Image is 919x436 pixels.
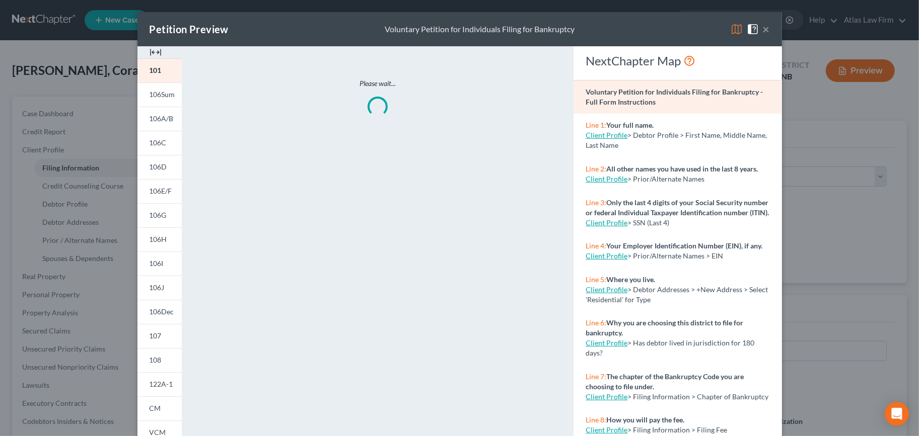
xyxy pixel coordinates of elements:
div: Open Intercom Messenger [885,402,909,426]
strong: Your Employer Identification Number (EIN), if any. [606,241,762,250]
span: > Debtor Addresses > +New Address > Select 'Residential' for Type [586,285,768,304]
a: 106Sum [137,82,182,107]
span: > Filing Information > Filing Fee [627,425,727,434]
a: Client Profile [586,338,627,347]
span: > Prior/Alternate Names [627,175,704,183]
div: NextChapter Map [586,53,769,69]
strong: Only the last 4 digits of your Social Security number or federal Individual Taxpayer Identificati... [586,198,769,217]
span: 106H [150,235,167,243]
a: 106Dec [137,300,182,324]
span: Line 6: [586,318,606,327]
a: 107 [137,324,182,348]
img: map-eea8200ae884c6f1103ae1953ef3d486a96c86aabb227e865a55264e3737af1f.svg [731,23,743,35]
strong: How you will pay the fee. [606,415,684,424]
a: Client Profile [586,251,627,260]
span: > Has debtor lived in jurisdiction for 180 days? [586,338,754,357]
strong: Where you live. [606,275,655,284]
span: 106I [150,259,164,268]
a: Client Profile [586,392,627,401]
span: Line 3: [586,198,606,207]
a: 122A-1 [137,372,182,396]
a: 106E/F [137,179,182,203]
a: 106H [137,227,182,251]
span: 122A-1 [150,380,173,388]
p: Please wait... [224,78,531,89]
a: Client Profile [586,425,627,434]
a: Client Profile [586,175,627,183]
a: Client Profile [586,218,627,227]
span: Line 7: [586,372,606,381]
div: Petition Preview [150,22,229,36]
button: × [763,23,770,35]
a: 106D [137,155,182,179]
span: > SSN (Last 4) [627,218,669,227]
img: expand-e0f6d898513216a626fdd78e52531dac95497ffd26381d4c15ee2fc46db09dca.svg [150,46,162,58]
span: 106Sum [150,90,175,99]
strong: Your full name. [606,121,654,129]
div: Voluntary Petition for Individuals Filing for Bankruptcy [385,24,575,35]
strong: The chapter of the Bankruptcy Code you are choosing to file under. [586,372,744,391]
span: 106D [150,162,167,171]
span: 106A/B [150,114,174,123]
span: Line 1: [586,121,606,129]
a: 108 [137,348,182,372]
span: Line 2: [586,164,606,173]
strong: Voluntary Petition for Individuals Filing for Bankruptcy - Full Form Instructions [586,88,763,106]
span: > Debtor Profile > First Name, Middle Name, Last Name [586,131,767,149]
strong: Why you are choosing this district to file for bankruptcy. [586,318,743,337]
img: help-close-5ba153eb36485ed6c1ea00a893f15db1cb9b99d6cae46e1a8edb6c62d00a1a76.svg [747,23,759,35]
span: 106J [150,283,165,292]
strong: All other names you have used in the last 8 years. [606,164,758,173]
a: Client Profile [586,131,627,139]
a: 106C [137,131,182,155]
span: Line 4: [586,241,606,250]
a: CM [137,396,182,420]
span: CM [150,404,161,412]
span: > Filing Information > Chapter of Bankruptcy [627,392,768,401]
span: Line 5: [586,275,606,284]
a: 101 [137,58,182,82]
span: 106G [150,211,167,219]
span: 101 [150,66,162,74]
a: Client Profile [586,285,627,294]
span: Line 8: [586,415,606,424]
a: 106A/B [137,107,182,131]
span: 108 [150,356,162,364]
span: 106C [150,138,167,147]
a: 106G [137,203,182,227]
span: 107 [150,331,162,340]
span: 106E/F [150,187,172,195]
a: 106I [137,251,182,276]
a: 106J [137,276,182,300]
span: > Prior/Alternate Names > EIN [627,251,723,260]
span: 106Dec [150,307,174,316]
